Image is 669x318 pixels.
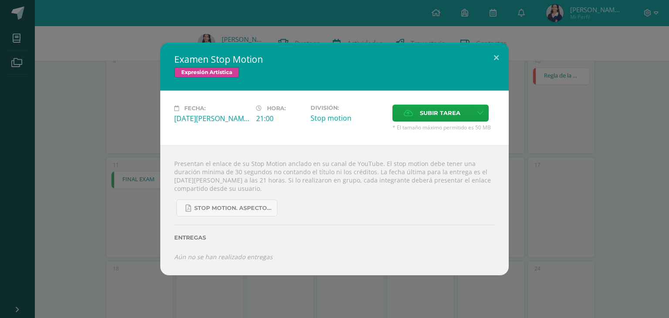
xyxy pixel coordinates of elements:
span: Stop Motion. Aspectos a calificar. Quinto Bachillerato en CCLL B.pdf [194,205,273,212]
span: Fecha: [184,105,206,112]
div: Presentan el enlace de su Stop Motion anclado en su canal de YouTube. El stop motion debe tener u... [160,145,509,275]
div: 21:00 [256,114,304,123]
button: Close (Esc) [484,43,509,72]
div: Stop motion [311,113,385,123]
label: Entregas [174,234,495,241]
a: Stop Motion. Aspectos a calificar. Quinto Bachillerato en CCLL B.pdf [176,200,277,217]
span: * El tamaño máximo permitido es 50 MB [392,124,495,131]
span: Hora: [267,105,286,112]
div: [DATE][PERSON_NAME] [174,114,249,123]
label: División: [311,105,385,111]
span: Expresión Artística [174,67,239,78]
i: Aún no se han realizado entregas [174,253,273,261]
span: Subir tarea [420,105,460,121]
h2: Examen Stop Motion [174,53,495,65]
